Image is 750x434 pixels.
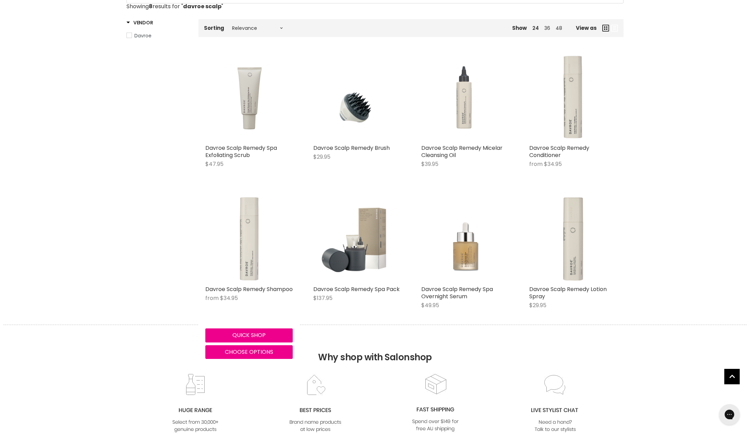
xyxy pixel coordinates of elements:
[313,294,332,302] span: $137.95
[183,2,221,10] strong: davroe scalp
[149,2,153,10] strong: 8
[724,369,740,384] a: Back to top
[512,24,527,32] span: Show
[205,195,293,282] img: Davroe Scalp Remedy Shampoo
[529,53,617,141] img: Davroe Scalp Remedy Conditioner
[313,153,330,161] span: $29.95
[205,328,293,342] button: Quick shop
[529,160,543,168] span: from
[421,160,438,168] span: $39.95
[421,301,439,309] span: $49.95
[3,325,747,373] h2: Why shop with Salonshop
[205,53,293,141] img: Davroe Scalp Remedy Spa Exfoliating Scrub
[225,348,273,356] span: Choose options
[205,160,223,168] span: $47.95
[529,301,546,309] span: $29.95
[168,374,223,434] img: range2_8cf790d4-220e-469f-917d-a18fed3854b6.jpg
[716,402,743,427] iframe: Gorgias live chat messenger
[529,144,589,159] a: Davroe Scalp Remedy Conditioner
[724,369,740,387] span: Back to top
[529,195,617,282] img: Davroe Scalp Remedy Lotion Spray
[529,285,607,300] a: Davroe Scalp Remedy Lotion Spray
[313,285,400,293] a: Davroe Scalp Remedy Spa Pack
[421,195,509,282] img: Davroe Scalp Remedy Spa Overnight Serum
[126,19,153,26] h3: Vendor
[556,25,562,32] a: 48
[313,53,401,141] img: Davroe Scalp Remedy Brush
[220,294,238,302] span: $34.95
[134,32,152,39] span: Davroe
[205,345,293,359] button: Choose options
[288,374,343,434] img: prices.jpg
[421,144,503,159] a: Davroe Scalp Remedy Micelar Cleansing Oil
[421,53,509,141] img: Davroe Scalp Remedy Micelar Cleansing Oil
[421,285,493,300] a: Davroe Scalp Remedy Spa Overnight Serum
[313,144,390,152] a: Davroe Scalp Remedy Brush
[408,373,463,433] img: fast.jpg
[528,374,583,434] img: chat_c0a1c8f7-3133-4fc6-855f-7264552747f6.jpg
[204,25,224,31] label: Sorting
[532,25,539,32] a: 24
[576,25,597,31] span: View as
[205,285,293,293] a: Davroe Scalp Remedy Shampoo
[126,3,624,10] p: Showing results for " "
[544,25,550,32] a: 36
[544,160,562,168] span: $34.95
[205,294,219,302] span: from
[313,195,401,282] img: Davroe Scalp Remedy Spa Pack
[126,32,190,39] a: Davroe
[205,144,277,159] a: Davroe Scalp Remedy Spa Exfoliating Scrub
